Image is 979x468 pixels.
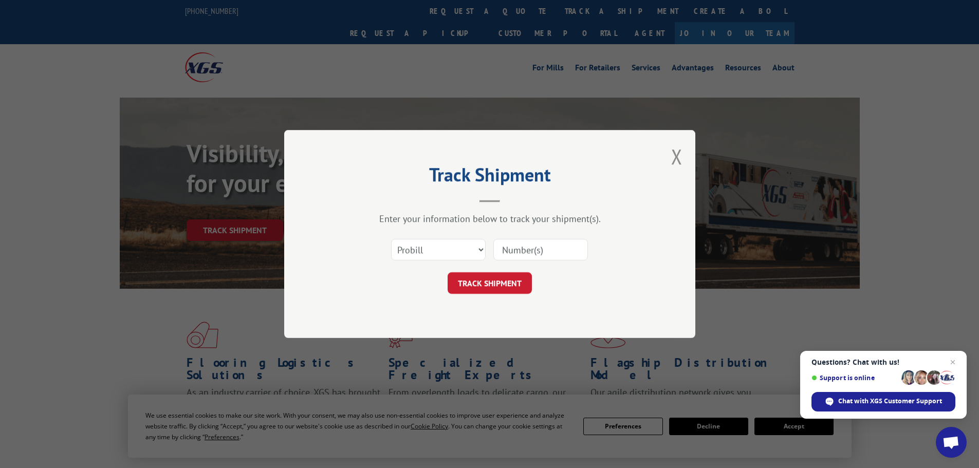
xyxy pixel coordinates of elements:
[811,392,955,411] div: Chat with XGS Customer Support
[336,213,644,224] div: Enter your information below to track your shipment(s).
[936,427,967,458] div: Open chat
[811,358,955,366] span: Questions? Chat with us!
[811,374,898,382] span: Support is online
[493,239,588,260] input: Number(s)
[947,356,959,368] span: Close chat
[671,143,682,170] button: Close modal
[336,167,644,187] h2: Track Shipment
[448,272,532,294] button: TRACK SHIPMENT
[838,397,942,406] span: Chat with XGS Customer Support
